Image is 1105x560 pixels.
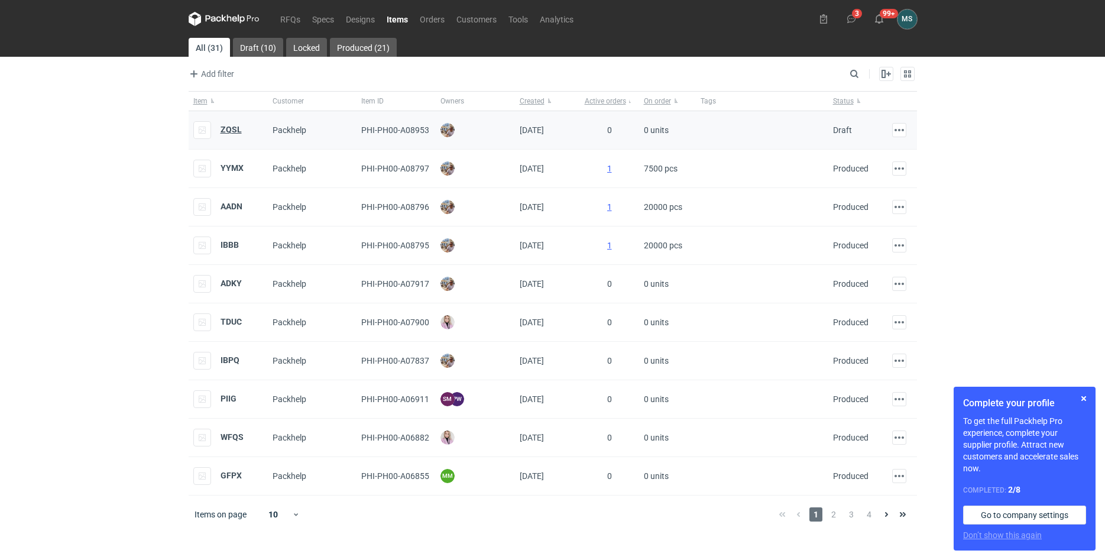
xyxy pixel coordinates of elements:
[607,164,612,173] a: 1
[833,96,854,106] span: Status
[193,96,208,106] span: Item
[833,163,869,174] div: Produced
[361,96,384,106] span: Item ID
[440,354,455,368] img: Michał Palasek
[361,241,429,250] span: PHI-PH00-A08795
[361,471,429,481] span: PHI-PH00-A06855
[440,392,455,406] figcaption: SM
[892,430,906,445] button: Actions
[639,419,696,457] div: 0 units
[361,356,429,365] span: PHI-PH00-A07837
[273,471,306,481] span: Packhelp
[361,202,429,212] span: PHI-PH00-A08796
[520,96,545,106] span: Created
[515,188,580,226] div: [DATE]
[892,123,906,137] button: Actions
[897,9,917,29] button: MS
[639,457,696,496] div: 0 units
[515,92,580,111] button: Created
[639,380,696,419] div: 0 units
[515,303,580,342] div: [DATE]
[644,274,669,293] span: 0 units
[607,279,612,289] span: 0
[892,161,906,176] button: Actions
[221,355,239,365] a: IBPQ
[195,509,247,520] span: Items on page
[450,392,464,406] figcaption: PW
[221,163,244,173] a: YYMX
[892,200,906,214] button: Actions
[607,241,612,250] a: 1
[833,278,869,290] div: Produced
[827,507,840,522] span: 2
[1077,391,1091,406] button: Skip for now
[639,150,696,188] div: 7500 pcs
[440,277,455,291] img: Michał Palasek
[440,238,455,253] img: Michał Palasek
[828,92,887,111] button: Status
[273,356,306,365] span: Packhelp
[440,200,455,214] img: Michał Palasek
[414,12,451,26] a: Orders
[644,467,669,485] span: 0 units
[515,457,580,496] div: [DATE]
[221,394,236,403] a: PIIG
[897,9,917,29] div: Michał Sokołowski
[221,240,239,250] a: IBBB
[639,303,696,342] div: 0 units
[644,121,669,140] span: 0 units
[892,469,906,483] button: Actions
[607,356,612,365] span: 0
[870,9,889,28] button: 99+
[1008,485,1020,494] strong: 2 / 8
[639,226,696,265] div: 20000 pcs
[580,92,639,111] button: Active orders
[451,12,503,26] a: Customers
[286,38,327,57] a: Locked
[833,124,852,136] div: Draft
[221,279,242,288] a: ADKY
[361,394,429,404] span: PHI-PH00-A06911
[440,123,455,137] img: Michał Palasek
[221,125,242,134] strong: ZQSL
[644,198,682,216] span: 20000 pcs
[186,67,235,81] button: Add filter
[892,238,906,253] button: Actions
[607,394,612,404] span: 0
[842,9,861,28] button: 3
[833,239,869,251] div: Produced
[963,415,1086,474] p: To get the full Packhelp Pro experience, complete your supplier profile. Attract new customers an...
[274,12,306,26] a: RFQs
[440,430,455,445] img: Klaudia Wiśniewska
[892,277,906,291] button: Actions
[833,201,869,213] div: Produced
[639,265,696,303] div: 0 units
[361,318,429,327] span: PHI-PH00-A07900
[863,507,876,522] span: 4
[381,12,414,26] a: Items
[534,12,579,26] a: Analytics
[221,202,242,211] a: AADN
[892,392,906,406] button: Actions
[639,92,696,111] button: On order
[607,318,612,327] span: 0
[845,507,858,522] span: 3
[273,96,304,106] span: Customer
[187,67,234,81] span: Add filter
[644,313,669,332] span: 0 units
[440,469,455,483] figcaption: MM
[221,471,242,480] a: GFPX
[440,96,464,106] span: Owners
[963,396,1086,410] h1: Complete your profile
[644,390,669,409] span: 0 units
[515,150,580,188] div: [DATE]
[361,279,429,289] span: PHI-PH00-A07917
[833,432,869,444] div: Produced
[644,96,671,106] span: On order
